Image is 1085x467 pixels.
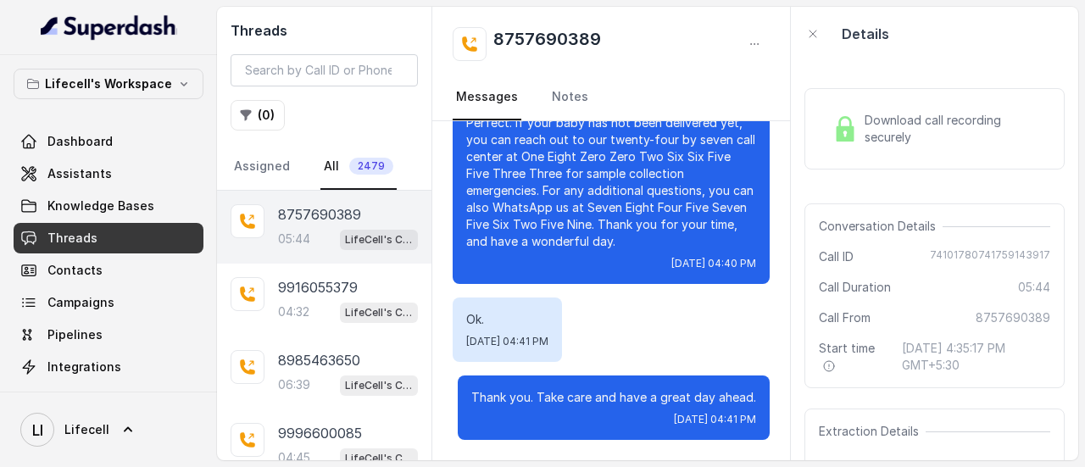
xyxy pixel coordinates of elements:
[14,287,203,318] a: Campaigns
[1018,279,1050,296] span: 05:44
[819,340,887,374] span: Start time
[14,69,203,99] button: Lifecell's Workspace
[902,340,1050,374] span: [DATE] 4:35:17 PM GMT+5:30
[14,255,203,286] a: Contacts
[819,218,943,235] span: Conversation Details
[345,304,413,321] p: LifeCell's Call Assistant
[466,335,548,348] span: [DATE] 04:41 PM
[819,309,871,326] span: Call From
[865,112,1043,146] span: Download call recording securely
[976,309,1050,326] span: 8757690389
[47,391,121,408] span: API Settings
[349,158,393,175] span: 2479
[345,231,413,248] p: LifeCell's Call Assistant
[466,114,756,250] p: Perfect. If your baby has not been delivered yet, you can reach out to our twenty-four by seven c...
[832,116,858,142] img: Lock Icon
[671,257,756,270] span: [DATE] 04:40 PM
[278,449,310,466] p: 04:45
[493,27,601,61] h2: 8757690389
[41,14,177,41] img: light.svg
[64,421,109,438] span: Lifecell
[47,294,114,311] span: Campaigns
[14,126,203,157] a: Dashboard
[47,133,113,150] span: Dashboard
[231,20,418,41] h2: Threads
[14,320,203,350] a: Pipelines
[819,248,854,265] span: Call ID
[231,54,418,86] input: Search by Call ID or Phone Number
[231,144,418,190] nav: Tabs
[47,230,97,247] span: Threads
[819,423,926,440] span: Extraction Details
[345,377,413,394] p: LifeCell's Call Assistant
[548,75,592,120] a: Notes
[14,158,203,189] a: Assistants
[45,74,172,94] p: Lifecell's Workspace
[231,100,285,131] button: (0)
[453,75,521,120] a: Messages
[471,389,756,406] p: Thank you. Take care and have a great day ahead.
[819,279,891,296] span: Call Duration
[278,231,310,247] p: 05:44
[47,165,112,182] span: Assistants
[14,384,203,414] a: API Settings
[14,406,203,453] a: Lifecell
[674,413,756,426] span: [DATE] 04:41 PM
[14,223,203,253] a: Threads
[32,421,43,439] text: LI
[345,450,413,467] p: LifeCell's Call Assistant
[47,326,103,343] span: Pipelines
[278,277,358,297] p: 9916055379
[47,262,103,279] span: Contacts
[320,144,397,190] a: All2479
[466,311,548,328] p: Ok.
[14,191,203,221] a: Knowledge Bases
[278,303,309,320] p: 04:32
[453,75,770,120] nav: Tabs
[14,352,203,382] a: Integrations
[278,423,362,443] p: 9996600085
[278,204,361,225] p: 8757690389
[930,248,1050,265] span: 74101780741759143917
[842,24,889,44] p: Details
[278,376,310,393] p: 06:39
[231,144,293,190] a: Assigned
[47,359,121,375] span: Integrations
[47,197,154,214] span: Knowledge Bases
[278,350,360,370] p: 8985463650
